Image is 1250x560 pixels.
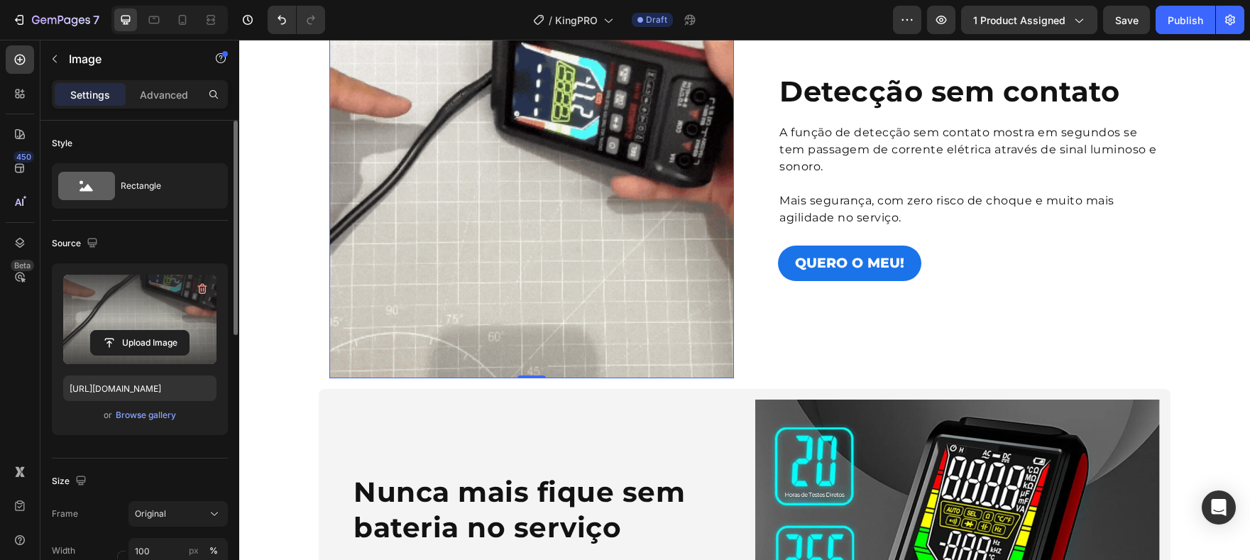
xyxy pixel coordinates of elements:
[52,472,89,491] div: Size
[1202,490,1236,525] div: Open Intercom Messenger
[239,40,1250,560] iframe: Design area
[90,330,190,356] button: Upload Image
[1115,14,1139,26] span: Save
[121,170,207,202] div: Rectangle
[540,154,875,185] span: Mais segurança, com zero risco de choque e muito mais agilidade no serviço.
[549,13,552,28] span: /
[63,375,216,401] input: https://example.com/image.jpg
[69,50,190,67] p: Image
[268,6,325,34] div: Undo/Redo
[116,409,176,422] div: Browse gallery
[1168,13,1203,28] div: Publish
[52,544,75,557] label: Width
[189,544,199,557] div: px
[52,234,101,253] div: Source
[11,260,34,271] div: Beta
[961,6,1097,34] button: 1 product assigned
[115,408,177,422] button: Browse gallery
[13,151,34,163] div: 450
[1103,6,1150,34] button: Save
[205,542,222,559] button: px
[646,13,667,26] span: Draft
[6,6,106,34] button: 7
[52,507,78,520] label: Frame
[93,11,99,28] p: 7
[539,83,921,188] div: Rich Text Editor. Editing area: main
[539,206,682,241] a: QUERO O MEU!
[540,86,918,133] span: A função de detecção sem contato mostra em segundos se tem passagem de corrente elétrica através ...
[52,137,72,150] div: Style
[555,13,598,28] span: KingPRO
[185,542,202,559] button: %
[114,435,446,505] strong: Nunca mais fique sem bateria no serviço
[135,507,166,520] span: Original
[556,212,665,236] p: QUERO O MEU!
[128,501,228,527] button: Original
[209,544,218,557] div: %
[973,13,1065,28] span: 1 product assigned
[1156,6,1215,34] button: Publish
[104,407,112,424] span: or
[140,87,188,102] p: Advanced
[70,87,110,102] p: Settings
